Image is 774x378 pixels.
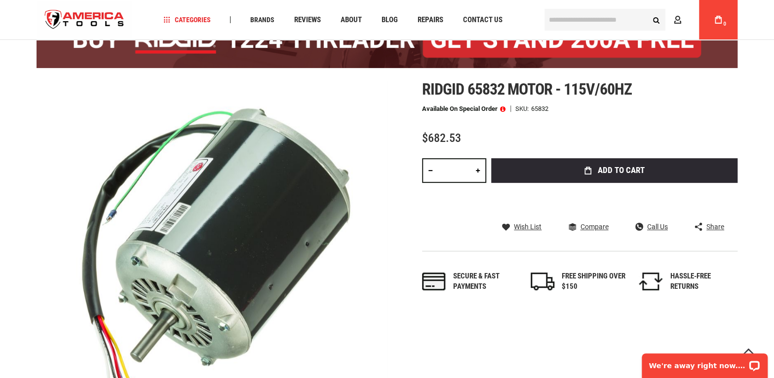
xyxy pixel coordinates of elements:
span: Call Us [647,223,668,230]
span: $682.53 [422,131,461,145]
iframe: LiveChat chat widget [635,347,774,378]
button: Add to Cart [491,158,737,183]
img: payments [422,273,446,290]
a: store logo [37,1,132,38]
span: Repairs [418,16,443,24]
span: Blog [382,16,398,24]
strong: SKU [515,105,531,112]
div: FREE SHIPPING OVER $150 [562,271,626,292]
a: Repairs [413,13,448,27]
div: Secure & fast payments [453,271,517,292]
img: America Tools [37,1,132,38]
button: Search [647,10,665,29]
span: Contact Us [463,16,503,24]
span: Add to Cart [598,166,645,174]
iframe: Secure express checkout frame [489,186,739,214]
img: returns [639,273,662,290]
div: HASSLE-FREE RETURNS [670,271,734,292]
span: Categories [163,16,211,23]
a: Reviews [290,13,325,27]
span: Compare [580,223,608,230]
a: Blog [377,13,402,27]
span: Reviews [294,16,321,24]
span: About [341,16,362,24]
span: 0 [723,21,726,27]
a: Wish List [502,222,542,231]
p: Available on Special Order [422,105,505,112]
span: Wish List [514,223,542,230]
a: Call Us [635,222,668,231]
span: Ridgid 65832 motor - 115v/60hz [422,80,632,99]
a: Contact Us [459,13,507,27]
a: Compare [568,222,608,231]
a: Categories [159,13,215,27]
div: 65832 [531,105,548,112]
a: Brands [246,13,279,27]
img: shipping [531,273,554,290]
span: Share [706,223,724,230]
a: About [336,13,366,27]
span: Brands [250,16,274,23]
